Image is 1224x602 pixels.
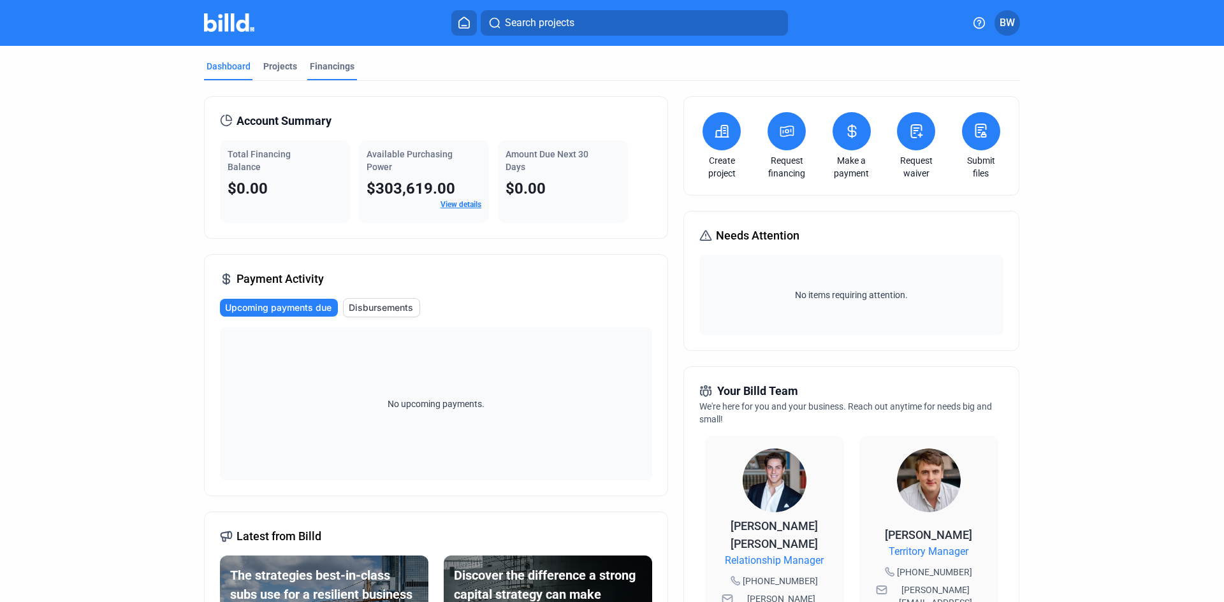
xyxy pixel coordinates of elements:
[699,154,744,180] a: Create project
[725,553,824,568] span: Relationship Manager
[228,149,291,172] span: Total Financing Balance
[829,154,874,180] a: Make a payment
[889,544,968,559] span: Territory Manager
[237,112,331,130] span: Account Summary
[237,527,321,545] span: Latest from Billd
[220,299,338,317] button: Upcoming payments due
[349,301,413,314] span: Disbursements
[506,180,546,197] span: $0.00
[731,519,818,550] span: [PERSON_NAME] [PERSON_NAME]
[506,149,588,172] span: Amount Due Next 30 Days
[441,200,481,209] a: View details
[228,180,268,197] span: $0.00
[263,60,297,73] div: Projects
[379,398,493,410] span: No upcoming payments.
[367,180,455,197] span: $303,619.00
[764,154,809,180] a: Request financing
[699,401,992,424] span: We're here for you and your business. Reach out anytime for needs big and small!
[894,154,938,180] a: Request waiver
[310,60,354,73] div: Financings
[994,10,1020,36] button: BW
[237,270,324,288] span: Payment Activity
[717,382,798,400] span: Your Billd Team
[343,298,420,317] button: Disbursements
[207,60,251,73] div: Dashboard
[959,154,1003,180] a: Submit files
[704,289,998,301] span: No items requiring attention.
[481,10,788,36] button: Search projects
[885,528,972,541] span: [PERSON_NAME]
[897,448,961,512] img: Territory Manager
[743,575,818,587] span: [PHONE_NUMBER]
[716,227,799,245] span: Needs Attention
[1000,15,1015,31] span: BW
[743,448,806,512] img: Relationship Manager
[897,566,972,578] span: [PHONE_NUMBER]
[367,149,453,172] span: Available Purchasing Power
[505,15,574,31] span: Search projects
[204,13,254,32] img: Billd Company Logo
[225,301,331,314] span: Upcoming payments due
